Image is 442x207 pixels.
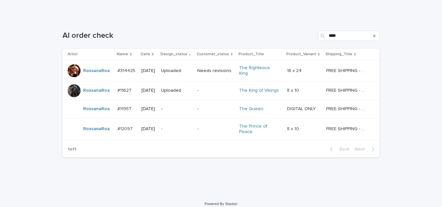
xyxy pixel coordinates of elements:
[326,105,368,112] p: FREE SHIPPING - preview in 1-2 business days, after your approval delivery will take 5-10 b.d.
[287,105,317,112] p: DIGITAL ONLY
[318,31,380,41] input: Search
[326,125,368,132] p: FREE SHIPPING - preview in 1-2 business days, after your approval delivery will take 5-10 b.d.
[83,106,110,112] a: RoxsanaRoa
[62,60,380,82] tr: RoxsanaRoa #314425#314425 [DATE]UploadedNeeds revisionsThe Righteous King 18 x 2418 x 24 FREE SHI...
[83,88,110,93] a: RoxsanaRoa
[197,106,234,112] p: -
[326,67,368,74] p: FREE SHIPPING - preview in 1-2 business days, after your approval delivery will take 5-10 b.d.
[286,51,316,58] p: Product_Variant
[161,126,192,132] p: -
[239,88,279,93] a: The King of Vikings
[117,125,134,132] p: #1209T
[287,125,300,132] p: 8 x 10
[287,67,303,74] p: 18 x 24
[197,68,234,74] p: Needs revisions
[117,105,133,112] p: #1195T
[352,146,380,152] button: Next
[161,88,192,93] p: Uploaded
[204,202,237,206] a: Powered By Stacker
[62,118,380,140] tr: RoxsanaRoa #1209T#1209T [DATE]--The Prince of Peace 8 x 108 x 10 FREE SHIPPING - preview in 1-2 b...
[141,106,156,112] p: [DATE]
[161,106,192,112] p: -
[197,126,234,132] p: -
[239,65,280,76] a: The Righteous King
[141,51,150,58] p: Date
[117,87,133,93] p: #1162T
[325,146,352,152] button: Back
[62,141,82,157] p: 1 of 1
[239,124,280,135] a: The Prince of Peace
[355,147,369,151] span: Next
[326,87,368,93] p: FREE SHIPPING - preview in 1-2 business days, after your approval delivery will take 5-10 b.d.
[83,68,110,74] a: RoxsanaRoa
[62,100,380,118] tr: RoxsanaRoa #1195T#1195T [DATE]--The Queen DIGITAL ONLYDIGITAL ONLY FREE SHIPPING - preview in 1-2...
[336,147,349,151] span: Back
[141,68,156,74] p: [DATE]
[197,88,234,93] p: -
[161,68,192,74] p: Uploaded
[141,88,156,93] p: [DATE]
[238,51,264,58] p: Product_Title
[68,51,78,58] p: Artist
[239,106,263,112] a: The Queen
[287,87,300,93] p: 8 x 10
[117,51,128,58] p: Name
[197,51,229,58] p: Customer_status
[62,31,315,40] h1: AI order check
[326,51,352,58] p: Shipping_Title
[83,126,110,132] a: RoxsanaRoa
[62,81,380,100] tr: RoxsanaRoa #1162T#1162T [DATE]Uploaded-The King of Vikings 8 x 108 x 10 FREE SHIPPING - preview i...
[141,126,156,132] p: [DATE]
[117,67,137,74] p: #314425
[160,51,187,58] p: Design_status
